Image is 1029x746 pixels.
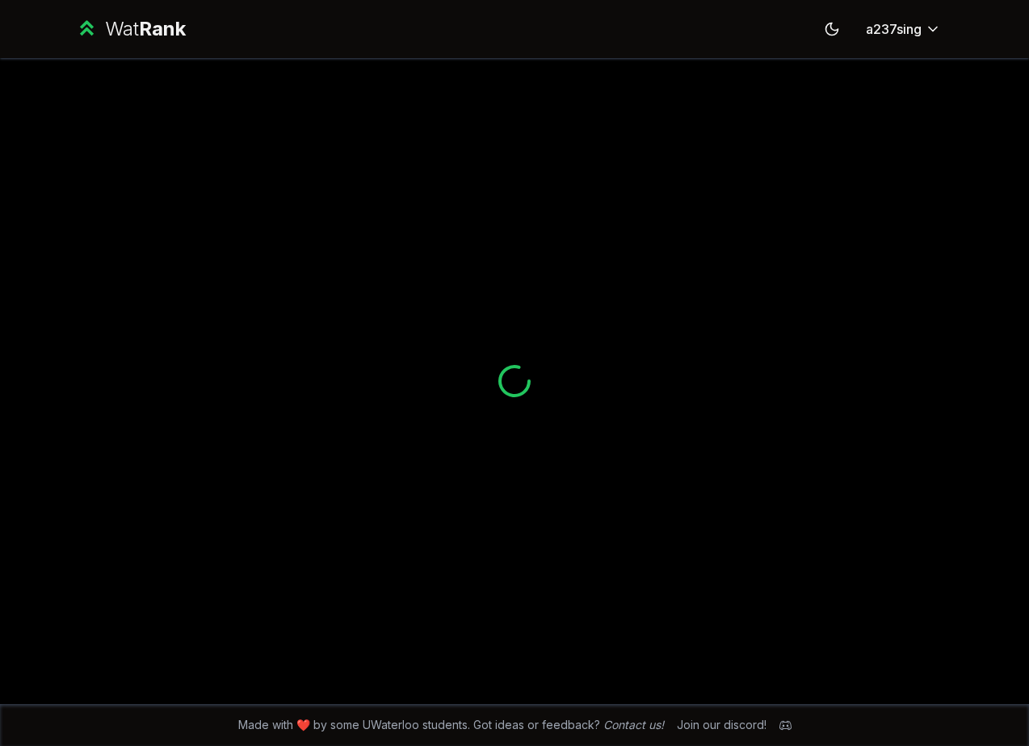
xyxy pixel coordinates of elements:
button: a237sing [853,15,954,44]
a: WatRank [75,16,186,42]
a: Contact us! [603,718,664,731]
span: a237sing [866,19,922,39]
span: Rank [139,17,186,40]
div: Join our discord! [677,717,766,733]
div: Wat [105,16,186,42]
span: Made with ❤️ by some UWaterloo students. Got ideas or feedback? [238,717,664,733]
